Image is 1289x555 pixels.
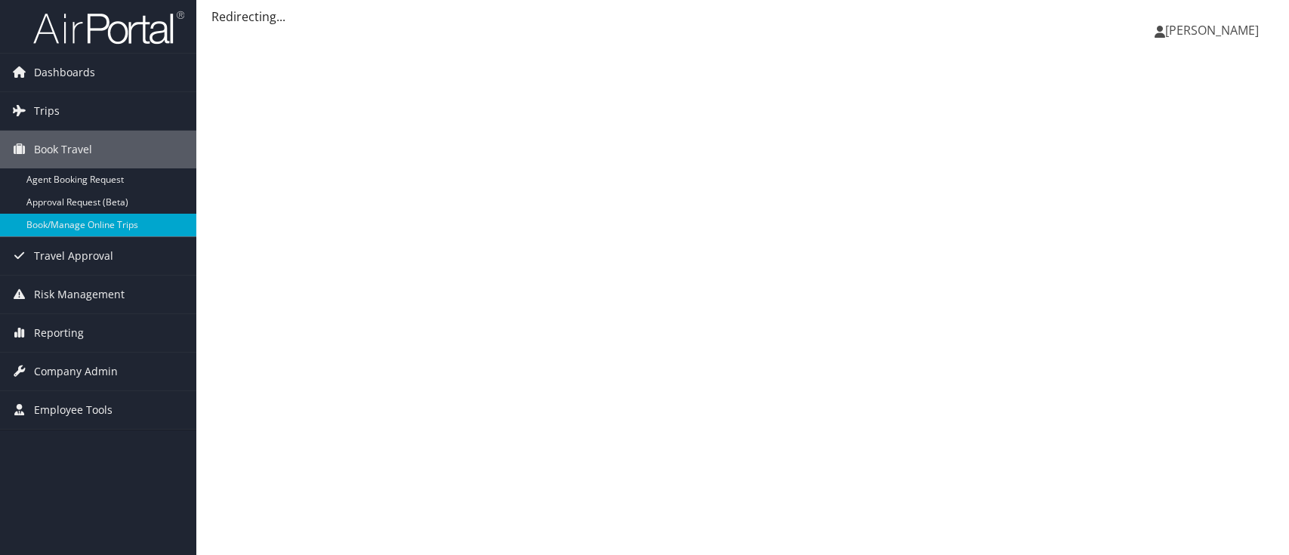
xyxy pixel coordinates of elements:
div: Redirecting... [211,8,1274,26]
span: Employee Tools [34,391,113,429]
a: [PERSON_NAME] [1155,8,1274,53]
span: Book Travel [34,131,92,168]
img: airportal-logo.png [33,10,184,45]
span: Dashboards [34,54,95,91]
span: Risk Management [34,276,125,313]
span: Travel Approval [34,237,113,275]
span: Trips [34,92,60,130]
span: Company Admin [34,353,118,390]
span: Reporting [34,314,84,352]
span: [PERSON_NAME] [1165,22,1259,39]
